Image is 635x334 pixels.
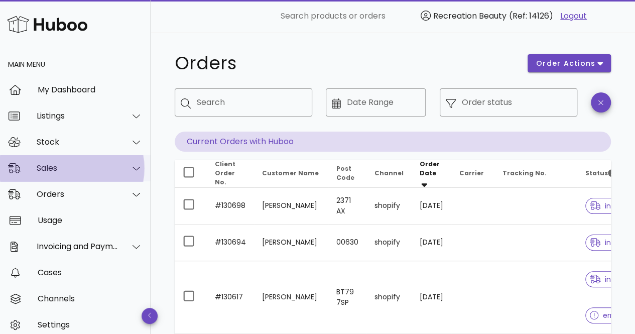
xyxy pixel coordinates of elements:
[412,160,451,188] th: Order Date: Sorted descending. Activate to remove sorting.
[38,215,143,225] div: Usage
[38,268,143,277] div: Cases
[254,188,328,225] td: [PERSON_NAME]
[433,10,506,22] span: Recreation Beauty
[366,225,412,261] td: shopify
[207,261,254,334] td: #130617
[37,111,118,121] div: Listings
[494,160,577,188] th: Tracking No.
[254,261,328,334] td: [PERSON_NAME]
[328,261,366,334] td: BT79 7SP
[590,312,619,319] span: error
[528,54,611,72] button: order actions
[38,85,143,94] div: My Dashboard
[328,160,366,188] th: Post Code
[536,58,596,69] span: order actions
[336,164,354,182] span: Post Code
[38,294,143,303] div: Channels
[366,261,412,334] td: shopify
[7,14,87,35] img: Huboo Logo
[366,160,412,188] th: Channel
[459,169,484,177] span: Carrier
[585,169,615,177] span: Status
[175,132,611,152] p: Current Orders with Huboo
[366,188,412,225] td: shopify
[38,320,143,329] div: Settings
[254,160,328,188] th: Customer Name
[451,160,494,188] th: Carrier
[175,54,516,72] h1: Orders
[207,188,254,225] td: #130698
[37,189,118,199] div: Orders
[207,225,254,261] td: #130694
[254,225,328,261] td: [PERSON_NAME]
[412,261,451,334] td: [DATE]
[37,163,118,173] div: Sales
[560,10,587,22] a: Logout
[328,225,366,261] td: 00630
[412,225,451,261] td: [DATE]
[502,169,547,177] span: Tracking No.
[37,137,118,147] div: Stock
[412,188,451,225] td: [DATE]
[420,160,440,177] span: Order Date
[262,169,319,177] span: Customer Name
[37,242,118,251] div: Invoicing and Payments
[509,10,553,22] span: (Ref: 14126)
[328,188,366,225] td: 2371 AX
[374,169,404,177] span: Channel
[207,160,254,188] th: Client Order No.
[215,160,235,186] span: Client Order No.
